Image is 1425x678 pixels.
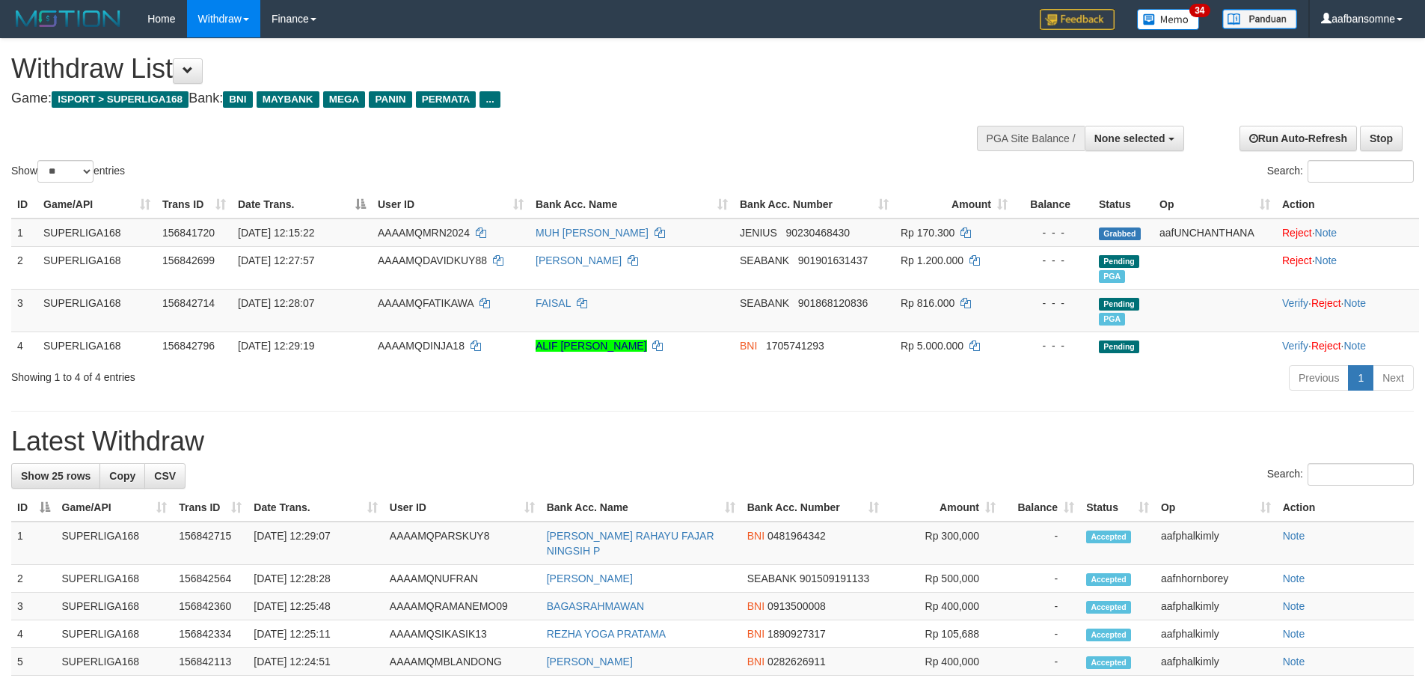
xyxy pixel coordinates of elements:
[1343,340,1366,352] a: Note
[1277,494,1414,522] th: Action
[162,254,215,266] span: 156842699
[1137,9,1200,30] img: Button%20Memo.svg
[384,522,541,565] td: AAAAMQPARSKUY8
[238,340,314,352] span: [DATE] 12:29:19
[740,297,789,309] span: SEABANK
[1099,270,1125,283] span: Marked by aafsengchandara
[1155,522,1277,565] td: aafphalkimly
[885,522,1002,565] td: Rp 300,000
[1002,593,1080,620] td: -
[248,522,384,565] td: [DATE] 12:29:07
[369,91,411,108] span: PANIN
[56,522,174,565] td: SUPERLIGA168
[11,565,56,593] td: 2
[11,648,56,676] td: 5
[1311,297,1341,309] a: Reject
[1099,340,1139,353] span: Pending
[1086,573,1131,586] span: Accepted
[378,254,487,266] span: AAAAMQDAVIDKUY88
[372,191,530,219] th: User ID: activate to sort column ascending
[1283,600,1305,612] a: Note
[238,254,314,266] span: [DATE] 12:27:57
[56,620,174,648] td: SUPERLIGA168
[1014,191,1093,219] th: Balance
[1308,463,1414,486] input: Search:
[1080,494,1155,522] th: Status: activate to sort column ascending
[1283,628,1305,640] a: Note
[885,593,1002,620] td: Rp 400,000
[1189,4,1210,17] span: 34
[1086,531,1131,543] span: Accepted
[766,340,824,352] span: Copy 1705741293 to clipboard
[1099,298,1139,311] span: Pending
[885,565,1002,593] td: Rp 500,000
[800,572,869,584] span: Copy 901509191133 to clipboard
[378,340,465,352] span: AAAAMQDINJA18
[1373,365,1414,391] a: Next
[530,191,734,219] th: Bank Acc. Name: activate to sort column ascending
[1276,289,1419,332] td: · ·
[11,246,37,289] td: 2
[1020,296,1087,311] div: - - -
[785,227,850,239] span: Copy 90230468430 to clipboard
[37,289,156,332] td: SUPERLIGA168
[52,91,189,108] span: ISPORT > SUPERLIGA168
[747,656,764,668] span: BNI
[37,246,156,289] td: SUPERLIGA168
[1267,160,1414,183] label: Search:
[885,648,1002,676] td: Rp 400,000
[1222,9,1297,29] img: panduan.png
[1086,656,1131,669] span: Accepted
[1276,246,1419,289] td: ·
[162,297,215,309] span: 156842714
[747,572,797,584] span: SEABANK
[11,522,56,565] td: 1
[547,656,633,668] a: [PERSON_NAME]
[977,126,1085,151] div: PGA Site Balance /
[11,494,56,522] th: ID: activate to sort column descending
[11,7,125,30] img: MOTION_logo.png
[479,91,500,108] span: ...
[99,463,145,489] a: Copy
[257,91,319,108] span: MAYBANK
[767,628,826,640] span: Copy 1890927317 to clipboard
[11,289,37,332] td: 3
[11,219,37,247] td: 1
[1276,219,1419,247] td: ·
[1315,227,1337,239] a: Note
[21,470,91,482] span: Show 25 rows
[173,522,248,565] td: 156842715
[11,191,37,219] th: ID
[11,463,100,489] a: Show 25 rows
[223,91,252,108] span: BNI
[11,364,583,385] div: Showing 1 to 4 of 4 entries
[11,332,37,359] td: 4
[154,470,176,482] span: CSV
[56,565,174,593] td: SUPERLIGA168
[384,494,541,522] th: User ID: activate to sort column ascending
[740,227,777,239] span: JENIUS
[1315,254,1337,266] a: Note
[416,91,476,108] span: PERMATA
[173,648,248,676] td: 156842113
[1020,253,1087,268] div: - - -
[1283,572,1305,584] a: Note
[1002,648,1080,676] td: -
[747,628,764,640] span: BNI
[798,254,868,266] span: Copy 901901631437 to clipboard
[56,648,174,676] td: SUPERLIGA168
[11,54,935,84] h1: Withdraw List
[37,332,156,359] td: SUPERLIGA168
[37,160,94,183] select: Showentries
[895,191,1014,219] th: Amount: activate to sort column ascending
[173,565,248,593] td: 156842564
[1099,255,1139,268] span: Pending
[1155,620,1277,648] td: aafphalkimly
[384,648,541,676] td: AAAAMQMBLANDONG
[901,297,954,309] span: Rp 816.000
[1308,160,1414,183] input: Search:
[1282,297,1308,309] a: Verify
[1099,313,1125,326] span: Marked by aafsengchandara
[1099,227,1141,240] span: Grabbed
[1276,332,1419,359] td: · ·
